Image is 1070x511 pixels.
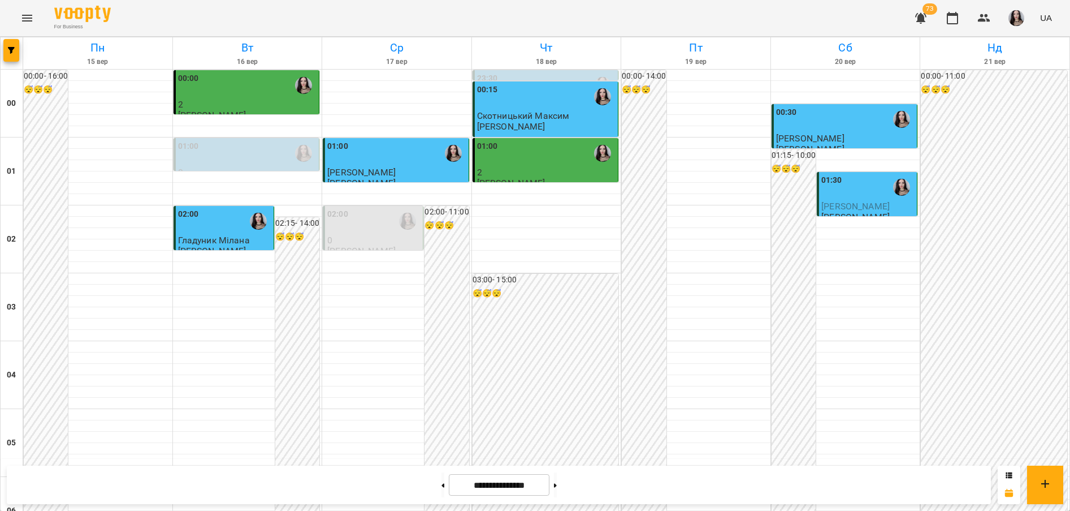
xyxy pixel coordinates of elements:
[921,70,1067,83] h6: 00:00 - 11:00
[773,57,919,67] h6: 20 вер
[327,235,421,245] p: 0
[178,208,199,221] label: 02:00
[250,213,267,230] img: Габорак Галина
[1036,7,1056,28] button: UA
[7,97,16,110] h6: 00
[477,84,498,96] label: 00:15
[275,217,319,230] h6: 02:15 - 14:00
[594,77,611,94] img: Габорак Галина
[54,6,111,22] img: Voopty Logo
[424,206,469,218] h6: 02:00 - 11:00
[178,110,246,120] p: [PERSON_NAME]
[327,140,348,153] label: 01:00
[821,212,890,222] p: [PERSON_NAME]
[623,39,769,57] h6: Пт
[7,369,16,381] h6: 04
[473,274,619,286] h6: 03:00 - 15:00
[893,179,910,196] img: Габорак Галина
[14,5,41,32] button: Menu
[7,301,16,314] h6: 03
[178,246,246,256] p: [PERSON_NAME]
[445,145,462,162] img: Габорак Галина
[776,133,844,144] span: [PERSON_NAME]
[473,287,619,300] h6: 😴😴😴
[175,57,320,67] h6: 16 вер
[773,39,919,57] h6: Сб
[275,231,319,243] h6: 😴😴😴
[477,110,570,121] span: Скотницький Максим
[175,39,320,57] h6: Вт
[399,213,416,230] img: Габорак Галина
[922,39,1068,57] h6: Нд
[327,208,348,221] label: 02:00
[776,106,797,119] label: 00:30
[594,88,611,105] img: Габорак Галина
[324,57,470,67] h6: 17 вер
[594,145,611,162] img: Габорак Галина
[324,39,470,57] h6: Ср
[54,23,111,31] span: For Business
[7,437,16,449] h6: 05
[178,72,199,85] label: 00:00
[772,149,816,162] h6: 01:15 - 10:00
[327,178,396,188] p: [PERSON_NAME]
[178,235,250,246] span: Гладуник Мілана
[178,100,317,109] p: 2
[893,111,910,128] img: Габорак Галина
[477,178,545,188] p: [PERSON_NAME]
[295,145,312,162] img: Габорак Галина
[7,233,16,246] h6: 02
[922,3,937,15] span: 73
[295,77,312,94] img: Габорак Галина
[25,39,171,57] h6: Пн
[622,84,666,96] h6: 😴😴😴
[622,70,666,83] h6: 00:00 - 14:00
[474,39,620,57] h6: Чт
[1008,10,1024,26] img: 23d2127efeede578f11da5c146792859.jpg
[921,84,1067,96] h6: 😴😴😴
[623,57,769,67] h6: 19 вер
[477,168,616,177] p: 2
[327,167,396,178] span: [PERSON_NAME]
[474,57,620,67] h6: 18 вер
[24,84,68,96] h6: 😴😴😴
[424,220,469,232] h6: 😴😴😴
[772,163,816,175] h6: 😴😴😴
[477,140,498,153] label: 01:00
[178,140,199,153] label: 01:00
[821,174,842,187] label: 01:30
[821,201,890,212] span: [PERSON_NAME]
[922,57,1068,67] h6: 21 вер
[327,246,396,256] p: [PERSON_NAME]
[1040,12,1052,24] span: UA
[178,168,317,177] p: 0
[477,72,498,85] label: 23:30
[477,122,545,131] p: [PERSON_NAME]
[776,144,844,154] p: [PERSON_NAME]
[7,165,16,178] h6: 01
[24,70,68,83] h6: 00:00 - 16:00
[25,57,171,67] h6: 15 вер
